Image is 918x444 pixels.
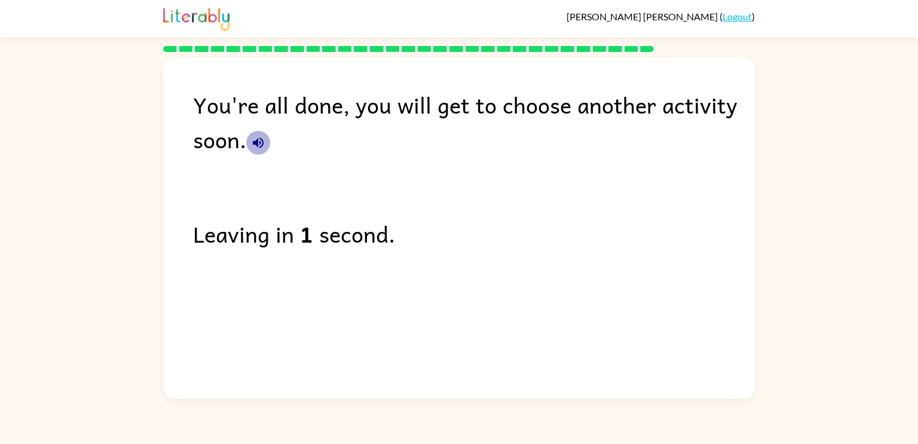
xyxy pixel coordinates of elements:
[567,11,755,22] div: ( )
[300,216,313,251] b: 1
[193,216,755,251] div: Leaving in second.
[193,87,755,157] div: You're all done, you will get to choose another activity soon.
[723,11,752,22] a: Logout
[163,5,229,31] img: Literably
[567,11,720,22] span: [PERSON_NAME] [PERSON_NAME]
